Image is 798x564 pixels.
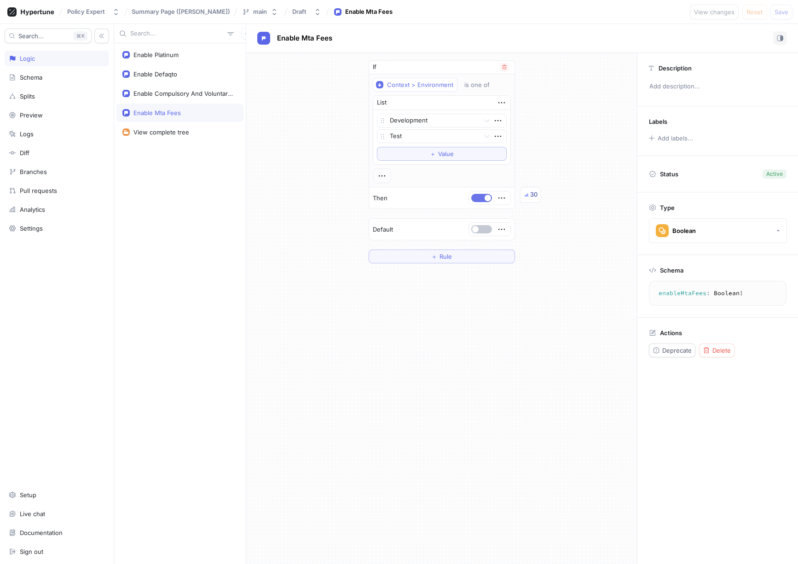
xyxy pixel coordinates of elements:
button: Search...K [5,29,92,43]
div: Enable Mta Fees [133,109,181,116]
div: Sign out [20,548,43,555]
p: Add description... [645,79,790,94]
input: Search... [130,29,224,38]
div: Settings [20,225,43,232]
button: is one of [460,78,503,92]
div: Setup [20,491,36,499]
span: Reset [746,9,763,15]
span: ＋ [430,151,436,157]
div: Add labels... [658,135,693,141]
button: Delete [699,343,734,357]
div: K [73,31,87,41]
button: Reset [742,5,767,19]
div: View complete tree [133,128,189,136]
p: If [373,63,376,72]
div: Splits [20,93,35,100]
p: Status [660,168,678,180]
div: Enable Mta Fees [345,7,393,17]
div: Enable Compulsory And Voluntary Excess [133,90,234,97]
button: Save [770,5,792,19]
div: Analytics [20,206,45,213]
div: Enable Platinum [133,51,179,58]
div: List [377,98,387,107]
div: Draft [292,8,306,16]
div: Schema [20,74,42,81]
p: Description [659,64,692,72]
p: Schema [660,267,683,274]
a: Documentation [5,525,109,541]
div: Live chat [20,510,45,517]
div: 30 [530,190,538,199]
button: Draft [289,4,325,19]
div: Enable Defaqto [133,70,177,78]
textarea: enableMtaFees: Boolean! [653,285,782,302]
div: Active [766,170,783,178]
button: Boolean [649,218,787,243]
p: Then [373,194,387,203]
p: Default [373,225,393,234]
p: Type [660,204,675,211]
span: View changes [694,9,734,15]
p: Actions [660,329,682,337]
button: Policy Expert [64,4,123,19]
span: Value [438,151,454,157]
div: main [253,8,267,16]
button: Add labels... [646,132,695,144]
div: Pull requests [20,187,57,194]
button: View changes [690,5,739,19]
button: ＋Value [377,147,507,161]
div: Context > Environment [387,81,453,89]
button: main [238,4,282,19]
span: ＋ [431,254,437,259]
span: Deprecate [662,348,692,353]
span: Rule [439,254,452,259]
div: Boolean [672,227,696,235]
div: Diff [20,149,29,157]
span: Enable Mta Fees [277,35,332,42]
span: Save [775,9,788,15]
p: Labels [649,118,667,125]
div: Policy Expert [67,8,105,16]
div: is one of [464,81,490,89]
div: Logs [20,130,34,138]
span: Summary Page ([PERSON_NAME]) [132,8,230,15]
button: Context > Environment [373,78,457,92]
div: Branches [20,168,47,175]
button: ＋Rule [369,250,515,263]
div: Preview [20,111,43,119]
span: Delete [712,348,731,353]
span: Search... [18,33,44,39]
button: Deprecate [649,343,695,357]
div: Documentation [20,529,63,536]
div: Logic [20,55,35,62]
